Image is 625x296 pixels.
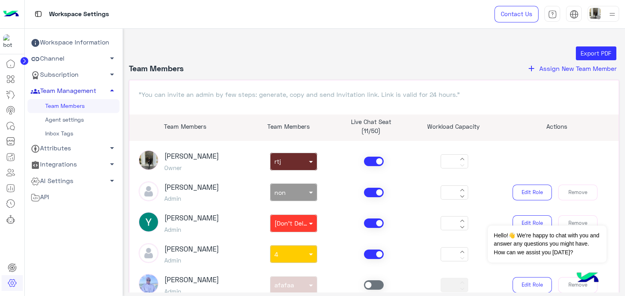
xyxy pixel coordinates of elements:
img: Logo [3,6,19,22]
span: Hello!👋 We're happy to chat with you and answer any questions you might have. How can we assist y... [488,226,606,263]
h3: [PERSON_NAME] [164,183,219,192]
p: (11/50) [336,126,406,135]
a: Workspace Information [28,35,119,51]
img: profile [607,9,617,19]
h3: [PERSON_NAME] [164,276,219,284]
button: Remove [558,185,597,200]
i: add [527,64,536,73]
h3: [PERSON_NAME] [164,214,219,222]
span: arrow_drop_down [107,176,117,185]
button: Edit Role [513,185,552,200]
a: AI Settings [28,173,119,189]
img: picture [139,274,158,294]
span: arrow_drop_down [107,143,117,153]
img: defaultAdmin.png [139,181,158,201]
a: Team Management [28,83,119,99]
span: arrow_drop_down [107,70,117,79]
h3: [PERSON_NAME] [164,245,219,253]
a: API [28,189,119,205]
p: "You can invite an admin by few steps: generate, copy and send Invitation link. Link is valid for... [139,90,610,99]
a: Inbox Tags [28,127,119,141]
button: Remove [558,277,597,293]
h5: Admin [164,226,219,233]
a: Integrations [28,157,119,173]
img: tab [33,9,43,19]
span: non [274,189,286,196]
img: tab [548,10,557,19]
a: Agent settings [28,113,119,127]
button: Edit Role [513,277,552,293]
p: Workload Capacity [418,122,489,131]
span: Assign New Team Member [539,65,617,72]
span: arrow_drop_up [107,86,117,95]
img: defaultAdmin.png [139,243,158,263]
a: Channel [28,51,119,67]
a: Attributes [28,141,119,157]
p: Team Members [129,122,241,131]
img: ACg8ocIKfDBzrGu_6hJzNIbGhYdEBFfRL7jMKo5cJvO9jY8xfh2XXw=s96-c [139,212,158,232]
img: 197426356791770 [3,34,17,48]
span: 4 [274,250,278,258]
a: tab [544,6,560,22]
p: Team Members [253,122,324,131]
h5: Admin [164,288,219,295]
a: Contact Us [494,6,539,22]
a: Team Members [28,99,119,113]
h3: [PERSON_NAME] [164,152,219,161]
span: arrow_drop_down [107,159,117,169]
p: Live Chat Seat [336,117,406,126]
span: Export PDF [581,50,611,57]
img: userImage [590,8,601,19]
span: arrow_drop_down [107,54,117,63]
img: hulul-logo.png [574,265,601,292]
span: API [31,192,49,202]
h4: Team Members [129,63,184,74]
img: picture [139,150,158,170]
p: Actions [501,122,613,131]
img: tab [570,10,579,19]
a: Subscription [28,67,119,83]
h5: Owner [164,164,219,171]
button: addAssign New Team Member [524,63,619,74]
h5: Admin [164,195,219,202]
p: Workspace Settings [49,9,109,20]
h5: Admin [164,257,219,264]
button: Export PDF [576,46,616,61]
